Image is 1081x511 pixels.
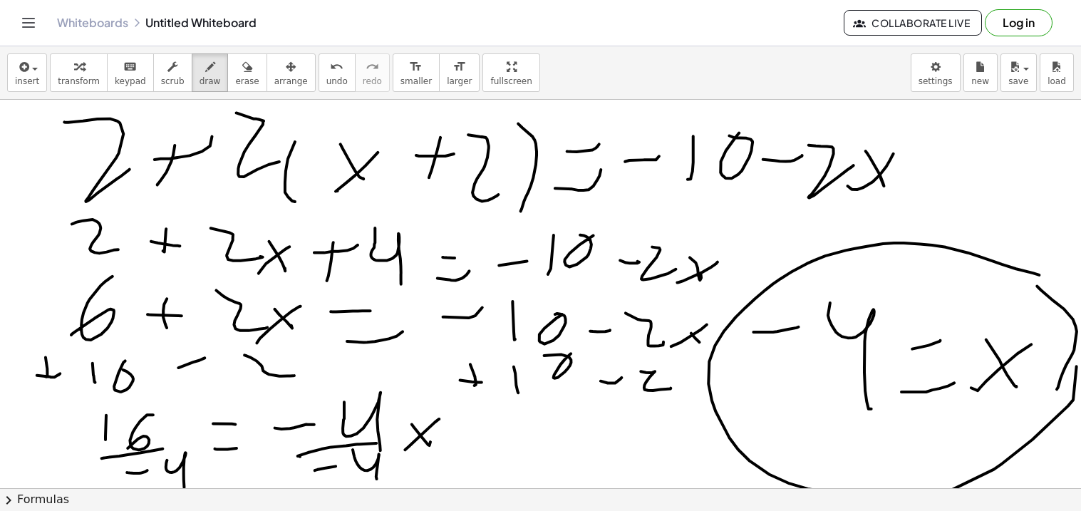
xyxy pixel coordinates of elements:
[1040,53,1074,92] button: load
[439,53,480,92] button: format_sizelarger
[153,53,192,92] button: scrub
[400,76,432,86] span: smaller
[326,76,348,86] span: undo
[363,76,382,86] span: redo
[1048,76,1066,86] span: load
[319,53,356,92] button: undoundo
[490,76,532,86] span: fullscreen
[17,11,40,34] button: Toggle navigation
[200,76,221,86] span: draw
[274,76,308,86] span: arrange
[58,76,100,86] span: transform
[330,58,343,76] i: undo
[107,53,154,92] button: keyboardkeypad
[985,9,1052,36] button: Log in
[15,76,39,86] span: insert
[7,53,47,92] button: insert
[971,76,989,86] span: new
[227,53,267,92] button: erase
[1008,76,1028,86] span: save
[856,16,970,29] span: Collaborate Live
[123,58,137,76] i: keyboard
[1000,53,1037,92] button: save
[482,53,539,92] button: fullscreen
[50,53,108,92] button: transform
[963,53,998,92] button: new
[115,76,146,86] span: keypad
[393,53,440,92] button: format_sizesmaller
[267,53,316,92] button: arrange
[366,58,379,76] i: redo
[452,58,466,76] i: format_size
[911,53,961,92] button: settings
[235,76,259,86] span: erase
[447,76,472,86] span: larger
[57,16,128,30] a: Whiteboards
[919,76,953,86] span: settings
[355,53,390,92] button: redoredo
[409,58,423,76] i: format_size
[844,10,982,36] button: Collaborate Live
[161,76,185,86] span: scrub
[192,53,229,92] button: draw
